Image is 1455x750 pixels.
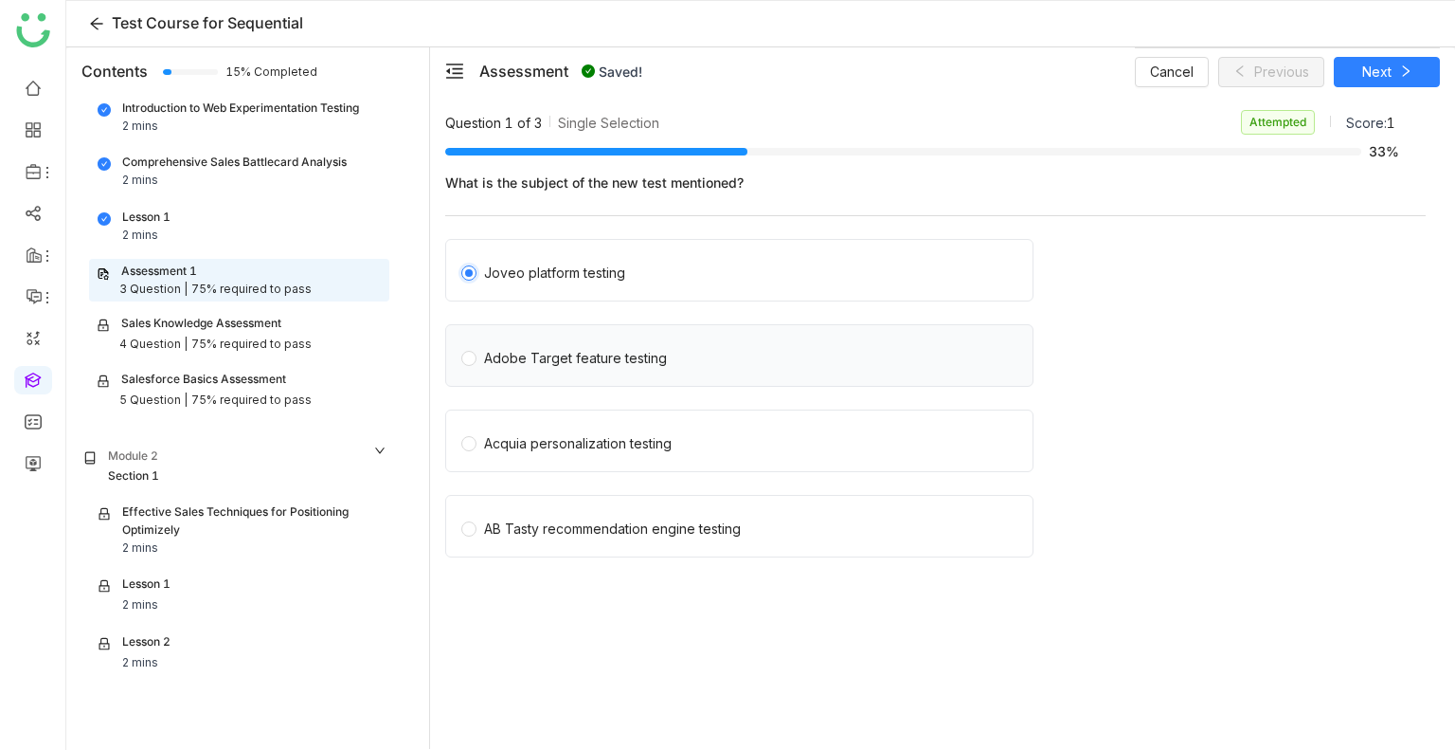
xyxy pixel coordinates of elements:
[122,172,158,190] div: 2 mins
[122,227,158,245] div: 2 mins
[122,633,171,654] div: Lesson 2
[1135,57,1209,87] button: Cancel
[122,154,347,172] div: Comprehensive Sales Battlecard Analysis
[1362,62,1392,82] span: Next
[484,433,672,454] div: Acquia personalization testing
[121,315,281,336] div: Sales Knowledge Assessment
[119,281,188,299] div: 3 Question |
[122,503,381,540] div: Effective Sales Techniques for Positioning Optimizely
[191,392,312,410] div: 75% required to pass
[484,519,741,540] div: AB Tasty recommendation engine testing
[70,434,401,499] div: Module 2Section 1
[191,336,312,354] div: 75% required to pass
[122,209,171,227] div: Lesson 1
[122,654,158,672] div: 2 mins
[121,371,286,392] div: Salesforce Basics Assessment
[1346,115,1387,131] span: Score:
[1369,145,1395,158] span: 33%
[122,576,171,596] div: Lesson 1
[119,392,188,410] div: 5 Question |
[445,173,1426,192] span: What is the subject of the new test mentioned?
[1387,115,1395,131] span: 1
[484,263,625,284] div: Joveo platform testing
[445,113,542,133] span: Question 1 of 3
[122,596,158,614] div: 2 mins
[225,66,248,78] span: 15% Completed
[121,263,197,281] div: Assessment 1
[479,60,568,82] div: Assessment
[81,60,148,82] div: Contents
[445,62,464,82] button: menu-fold
[112,13,303,32] span: Test Course for Sequential
[191,281,312,299] div: 75% required to pass
[1334,57,1440,87] button: Next
[122,691,220,716] div: Knowledge Check
[97,267,110,281] img: assessment.svg
[119,336,188,354] div: 4 Question |
[484,348,667,369] div: Adobe Target feature testing
[108,467,159,485] div: Section 1
[1218,57,1324,87] button: Previous
[1241,110,1315,135] nz-tag: Attempted
[582,62,642,82] div: Saved!
[16,13,50,47] img: logo
[108,448,158,466] div: Module 2
[122,540,158,558] div: 2 mins
[558,113,659,133] span: Single Selection
[1150,62,1194,82] span: Cancel
[122,100,359,118] div: Introduction to Web Experimentation Testing
[122,118,158,136] div: 2 mins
